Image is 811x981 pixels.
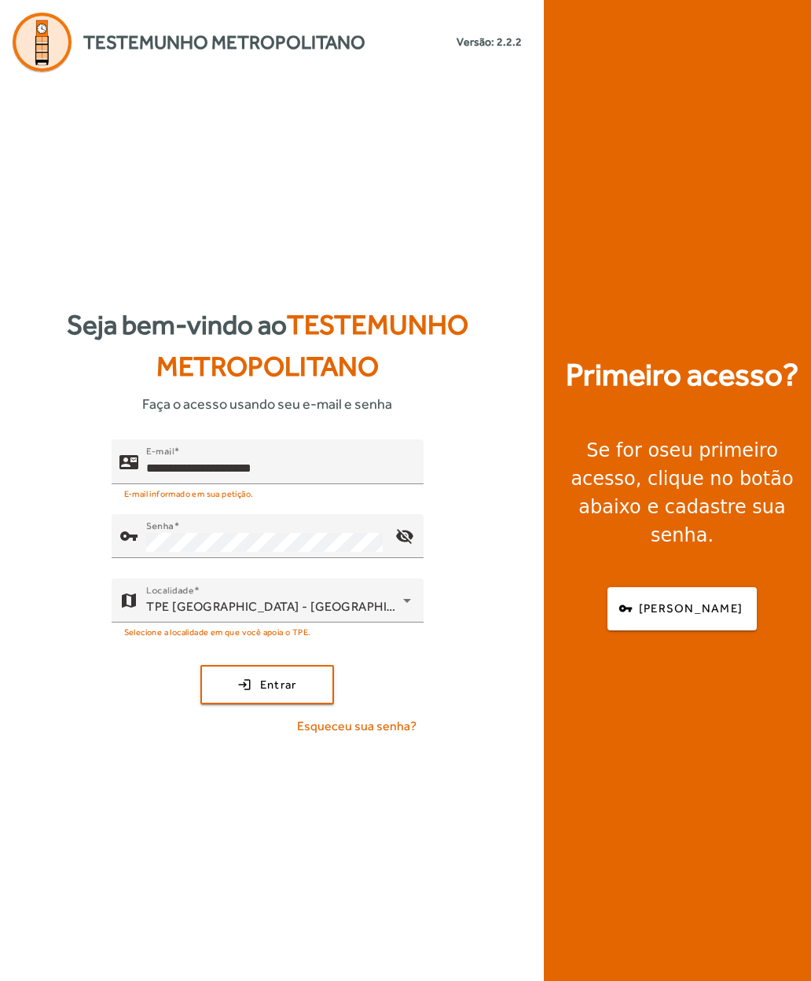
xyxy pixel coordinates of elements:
span: TPE [GEOGRAPHIC_DATA] - [GEOGRAPHIC_DATA] [146,599,438,614]
mat-icon: visibility_off [385,517,423,555]
strong: Primeiro acesso? [566,351,798,399]
img: Logo Agenda [13,13,72,72]
mat-icon: map [119,591,138,610]
span: Testemunho Metropolitano [83,28,365,57]
span: Entrar [260,676,297,694]
mat-label: Localidade [146,585,194,596]
span: Faça o acesso usando seu e-mail e senha [142,393,392,414]
small: Versão: 2.2.2 [457,34,522,50]
mat-icon: vpn_key [119,527,138,546]
span: Testemunho Metropolitano [156,309,468,382]
mat-label: E-mail [146,446,174,457]
button: Entrar [200,665,334,704]
mat-icon: contact_mail [119,453,138,472]
mat-hint: Selecione a localidade em que você apoia o TPE. [124,623,311,640]
mat-label: Senha [146,520,174,531]
mat-hint: E-mail informado em sua petição. [124,484,254,502]
button: [PERSON_NAME] [607,587,757,630]
span: [PERSON_NAME] [639,600,743,618]
div: Se for o , clique no botão abaixo e cadastre sua senha. [563,436,802,549]
strong: seu primeiro acesso [571,439,777,490]
span: Esqueceu sua senha? [297,717,417,736]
